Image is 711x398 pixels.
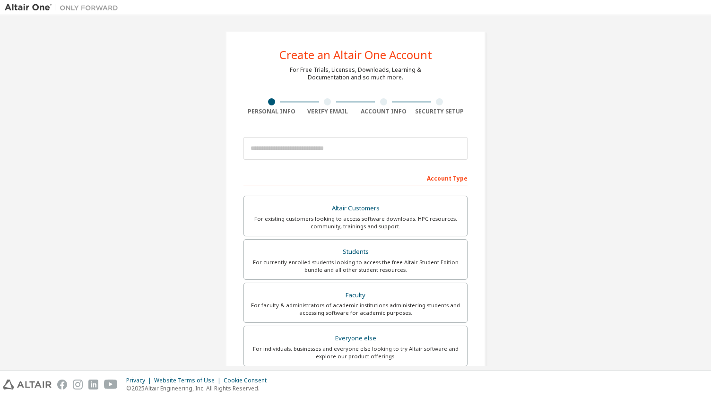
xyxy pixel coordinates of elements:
[88,380,98,389] img: linkedin.svg
[3,380,52,389] img: altair_logo.svg
[5,3,123,12] img: Altair One
[73,380,83,389] img: instagram.svg
[355,108,412,115] div: Account Info
[57,380,67,389] img: facebook.svg
[300,108,356,115] div: Verify Email
[250,202,461,215] div: Altair Customers
[279,49,432,61] div: Create an Altair One Account
[126,384,272,392] p: © 2025 Altair Engineering, Inc. All Rights Reserved.
[126,377,154,384] div: Privacy
[250,215,461,230] div: For existing customers looking to access software downloads, HPC resources, community, trainings ...
[250,332,461,345] div: Everyone else
[250,245,461,259] div: Students
[154,377,224,384] div: Website Terms of Use
[250,289,461,302] div: Faculty
[250,259,461,274] div: For currently enrolled students looking to access the free Altair Student Edition bundle and all ...
[412,108,468,115] div: Security Setup
[290,66,421,81] div: For Free Trials, Licenses, Downloads, Learning & Documentation and so much more.
[104,380,118,389] img: youtube.svg
[243,170,468,185] div: Account Type
[250,345,461,360] div: For individuals, businesses and everyone else looking to try Altair software and explore our prod...
[243,108,300,115] div: Personal Info
[224,377,272,384] div: Cookie Consent
[250,302,461,317] div: For faculty & administrators of academic institutions administering students and accessing softwa...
